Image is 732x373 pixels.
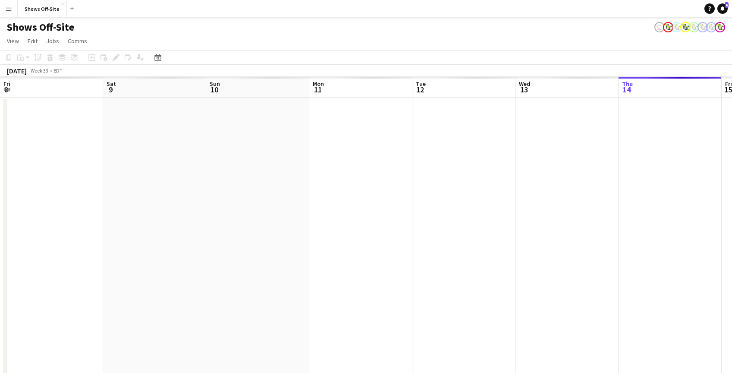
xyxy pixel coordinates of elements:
[43,35,63,47] a: Jobs
[518,85,530,95] span: 13
[2,85,10,95] span: 8
[622,80,633,88] span: Thu
[64,35,91,47] a: Comms
[672,22,682,32] app-user-avatar: Labor Coordinator
[313,80,324,88] span: Mon
[53,67,63,74] div: EDT
[28,67,50,74] span: Week 33
[717,3,728,14] a: 6
[663,22,673,32] app-user-avatar: Labor Coordinator
[689,22,699,32] app-user-avatar: Labor Coordinator
[24,35,41,47] a: Edit
[18,0,67,17] button: Shows Off-Site
[725,80,732,88] span: Fri
[7,21,74,34] h1: Shows Off-Site
[28,37,38,45] span: Edit
[3,80,10,88] span: Fri
[208,85,220,95] span: 10
[654,22,665,32] app-user-avatar: Toryn Tamborello
[519,80,530,88] span: Wed
[415,85,426,95] span: 12
[706,22,716,32] app-user-avatar: Labor Coordinator
[7,66,27,75] div: [DATE]
[311,85,324,95] span: 11
[680,22,691,32] app-user-avatar: Labor Coordinator
[107,80,116,88] span: Sat
[3,35,22,47] a: View
[68,37,87,45] span: Comms
[416,80,426,88] span: Tue
[621,85,633,95] span: 14
[715,22,725,32] app-user-avatar: Labor Coordinator
[697,22,708,32] app-user-avatar: Labor Coordinator
[724,85,732,95] span: 15
[46,37,59,45] span: Jobs
[725,2,729,8] span: 6
[105,85,116,95] span: 9
[210,80,220,88] span: Sun
[7,37,19,45] span: View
